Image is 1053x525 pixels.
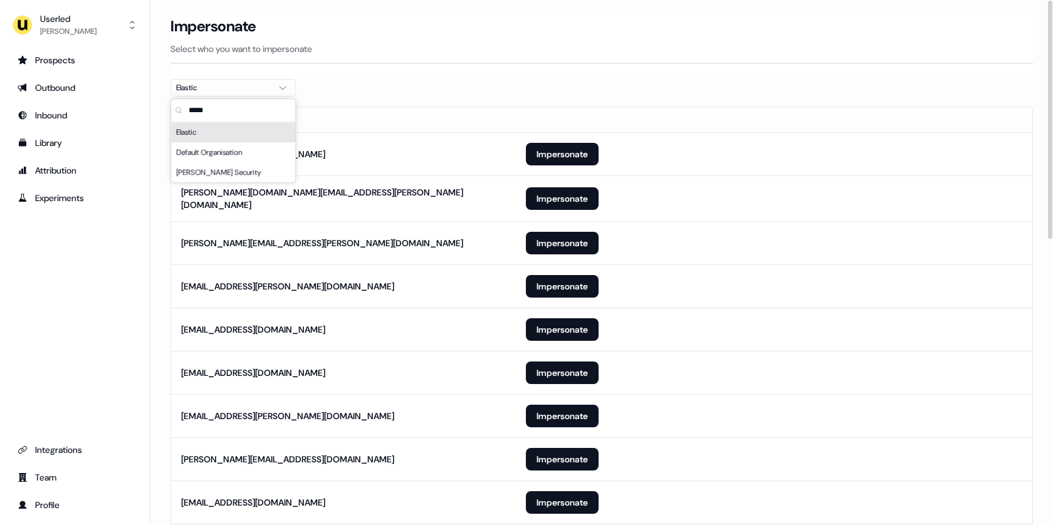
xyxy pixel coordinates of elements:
[181,237,463,249] div: [PERSON_NAME][EMAIL_ADDRESS][PERSON_NAME][DOMAIN_NAME]
[181,280,394,293] div: [EMAIL_ADDRESS][PERSON_NAME][DOMAIN_NAME]
[18,471,132,484] div: Team
[18,54,132,66] div: Prospects
[526,143,599,165] button: Impersonate
[526,448,599,470] button: Impersonate
[10,133,140,153] a: Go to templates
[10,105,140,125] a: Go to Inbound
[18,109,132,122] div: Inbound
[526,491,599,514] button: Impersonate
[526,361,599,384] button: Impersonate
[171,162,295,182] div: [PERSON_NAME] Security
[40,13,97,25] div: Userled
[526,187,599,210] button: Impersonate
[10,188,140,208] a: Go to experiments
[176,81,270,94] div: Elastic
[10,495,140,515] a: Go to profile
[181,453,394,465] div: [PERSON_NAME][EMAIL_ADDRESS][DOMAIN_NAME]
[10,160,140,180] a: Go to attribution
[10,78,140,98] a: Go to outbound experience
[18,499,132,511] div: Profile
[10,467,140,487] a: Go to team
[181,186,506,211] div: [PERSON_NAME][DOMAIN_NAME][EMAIL_ADDRESS][PERSON_NAME][DOMAIN_NAME]
[526,405,599,427] button: Impersonate
[10,10,140,40] button: Userled[PERSON_NAME]
[526,318,599,341] button: Impersonate
[181,410,394,422] div: [EMAIL_ADDRESS][PERSON_NAME][DOMAIN_NAME]
[18,164,132,177] div: Attribution
[10,50,140,70] a: Go to prospects
[171,122,295,142] div: Elastic
[181,366,325,379] div: [EMAIL_ADDRESS][DOMAIN_NAME]
[18,444,132,456] div: Integrations
[170,43,1033,55] p: Select who you want to impersonate
[526,232,599,254] button: Impersonate
[18,81,132,94] div: Outbound
[40,25,97,38] div: [PERSON_NAME]
[18,137,132,149] div: Library
[170,79,296,96] button: Elastic
[170,17,256,36] h3: Impersonate
[171,107,516,132] th: Email
[181,323,325,336] div: [EMAIL_ADDRESS][DOMAIN_NAME]
[181,496,325,509] div: [EMAIL_ADDRESS][DOMAIN_NAME]
[526,275,599,298] button: Impersonate
[171,142,295,162] div: Default Organisation
[18,192,132,204] div: Experiments
[10,440,140,460] a: Go to integrations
